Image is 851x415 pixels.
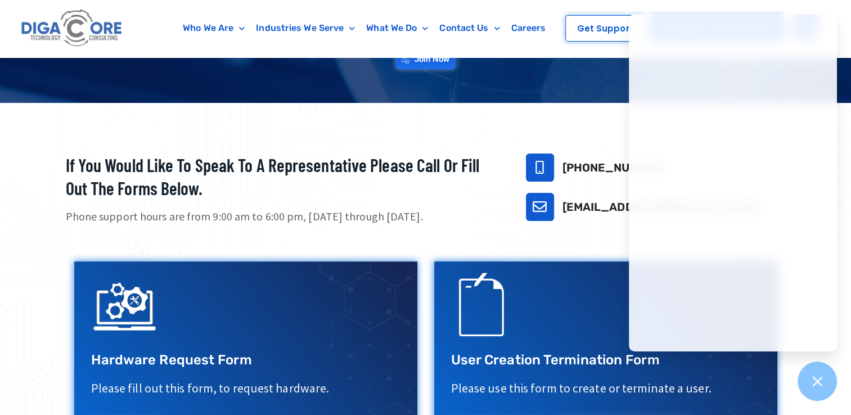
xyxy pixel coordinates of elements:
[526,193,554,221] a: support@digacore.com
[562,161,666,174] a: [PHONE_NUMBER]
[565,15,645,42] a: Get Support
[361,15,434,41] a: What We Do
[250,15,361,41] a: Industries We Serve
[451,273,519,340] img: Support Request Icon
[415,55,450,64] span: Join Now
[562,200,760,214] a: [EMAIL_ADDRESS][DOMAIN_NAME]
[434,15,505,41] a: Contact Us
[177,15,250,41] a: Who We Are
[451,351,760,369] h3: User Creation Termination Form
[506,15,552,41] a: Careers
[66,154,498,200] h2: If you would like to speak to a representative please call or fill out the forms below.
[577,24,633,33] span: Get Support
[66,209,498,225] p: Phone support hours are from 9:00 am to 6:00 pm, [DATE] through [DATE].
[91,273,159,340] img: IT Support Icon
[396,49,456,69] a: Join Now
[19,6,126,51] img: Digacore logo 1
[451,380,760,396] p: Please use this form to create or terminate a user.
[526,154,554,182] a: 732-646-5725
[171,15,558,41] nav: Menu
[91,380,400,396] p: Please fill out this form, to request hardware.
[629,14,837,351] iframe: Chatgenie Messenger
[91,351,400,369] h3: Hardware Request Form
